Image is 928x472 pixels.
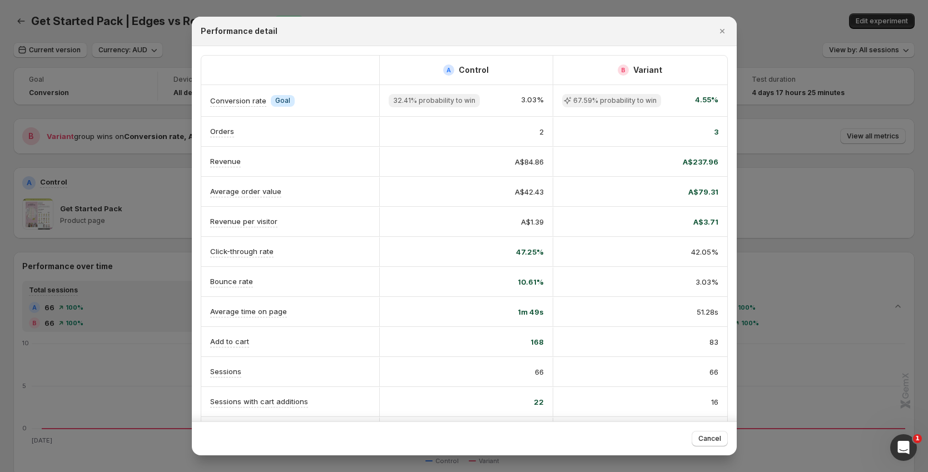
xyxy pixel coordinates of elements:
[54,6,126,14] h1: [PERSON_NAME]
[521,216,544,227] span: A$1.39
[210,366,241,377] p: Sessions
[393,96,475,105] span: 32.41% probability to win
[64,167,205,178] div: This is the product Get Started Pack
[714,23,730,39] button: Close
[9,292,182,349] div: If I understand your concern, you ran an experiment and got the order #38721 [DATE], but GemX did...
[530,336,544,347] span: 168
[691,246,718,257] span: 42.05%
[709,366,718,377] span: 66
[210,126,234,137] p: Orders
[696,276,718,287] span: 3.03%
[53,364,62,373] button: Gif picker
[40,103,214,160] div: Also, I ran an expriment [DATE] on a product page. I've noticed that there is an order for this p...
[9,41,214,67] div: Yi says…
[210,216,277,227] p: Revenue per visitor
[210,396,308,407] p: Sessions with cart additions
[201,26,277,37] h2: Performance detail
[9,292,214,350] div: Antony says…
[40,67,214,102] div: Is there any article relating all the new features that been release?
[106,48,205,59] div: Thanks [PERSON_NAME]!
[210,246,274,257] p: Click-through rate
[711,396,718,408] span: 16
[7,4,28,26] button: go back
[688,186,718,197] span: A$79.31
[17,364,26,373] button: Upload attachment
[35,364,44,373] button: Emoji picker
[49,110,205,153] div: Also, I ran an expriment [DATE] on a product page. I've noticed that there is an order for this p...
[56,161,214,185] div: This is the product Get Started Pack
[71,364,80,373] button: Start recording
[49,73,205,95] div: Is there any article relating all the new features that been release?
[698,434,721,443] span: Cancel
[521,94,544,107] span: 3.03%
[32,6,49,24] img: Profile image for Antony
[210,306,287,317] p: Average time on page
[210,276,253,287] p: Bounce rate
[18,299,173,342] div: If I understand your concern, you ran an experiment and got the order #38721 [DATE], but GemX did...
[9,341,213,360] textarea: Message…
[515,156,544,167] span: A$84.86
[709,336,718,347] span: 83
[210,156,241,167] p: Revenue
[697,306,718,317] span: 51.28s
[54,14,108,25] p: Active 10h ago
[9,161,214,186] div: Yi says…
[49,193,205,215] div: #38721 and this is the ordder that bought it
[459,64,489,76] h2: Control
[535,366,544,377] span: 66
[40,186,214,221] div: #38721 and this is the ordder that bought it
[210,95,266,106] p: Conversion rate
[102,315,121,334] button: Scroll to bottom
[633,64,662,76] h2: Variant
[9,103,214,161] div: Yi says…
[97,41,214,66] div: Thanks [PERSON_NAME]!
[515,186,544,197] span: A$42.43
[210,336,249,347] p: Add to cart
[18,252,173,285] div: Hi [PERSON_NAME], I hope you are doing well and thank you for your patience!
[539,126,544,137] span: 2
[518,306,544,317] span: 1m 49s
[174,4,195,26] button: Home
[534,396,544,408] span: 22
[573,96,657,105] span: 67.59% probability to win
[191,360,209,377] button: Send a message…
[9,245,182,291] div: Hi [PERSON_NAME], I hope you are doing well and thank you for your patience!
[518,276,544,287] span: 10.61%
[9,67,214,103] div: Yi says…
[9,230,214,245] div: [DATE]
[913,434,922,443] span: 1
[621,67,626,73] h2: B
[692,431,728,446] button: Cancel
[714,126,718,137] span: 3
[195,4,215,24] div: Close
[446,67,451,73] h2: A
[683,156,718,167] span: A$237.96
[695,94,718,107] span: 4.55%
[275,96,290,105] span: Goal
[693,216,718,227] span: A$3.71
[9,245,214,292] div: Antony says…
[516,246,544,257] span: 47.25%
[210,186,281,197] p: Average order value
[9,186,214,230] div: Yi says…
[890,434,917,461] iframe: Intercom live chat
